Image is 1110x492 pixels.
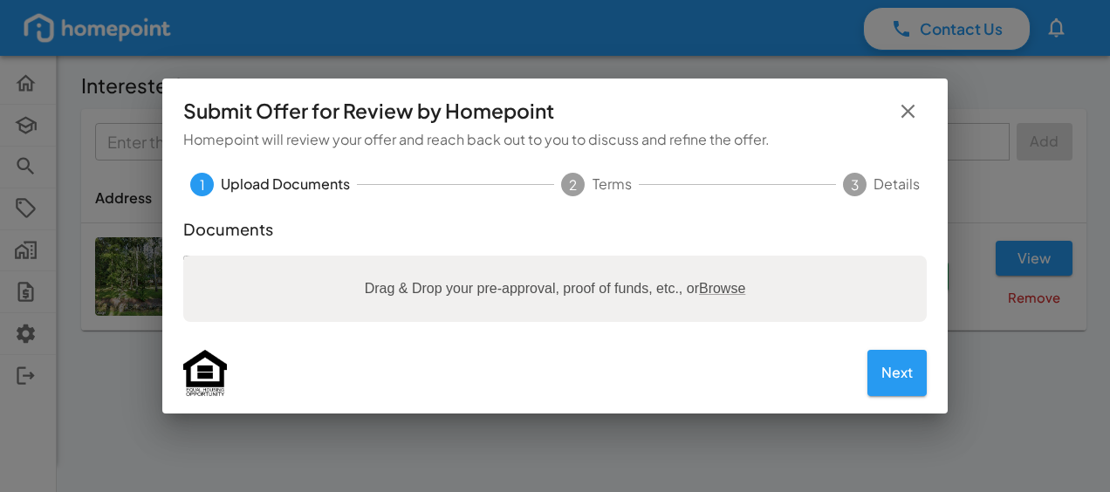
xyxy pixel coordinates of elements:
span: Browse [699,281,745,296]
p: Documents [183,217,927,241]
text: 3 [850,176,859,193]
text: 1 [200,176,205,193]
img: Equal Housing Opportunity [183,350,227,396]
button: Next [867,350,927,396]
span: Details [874,174,920,195]
h6: Submit Offer for Review by Homepoint [183,95,554,127]
span: Upload Documents [221,174,350,195]
text: 2 [570,176,578,193]
p: Homepoint will review your offer and reach back out to you to discuss and refine the offer. [183,130,927,150]
span: Terms [593,174,632,195]
label: Drag & Drop your pre-approval, proof of funds, etc., or [358,271,753,306]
